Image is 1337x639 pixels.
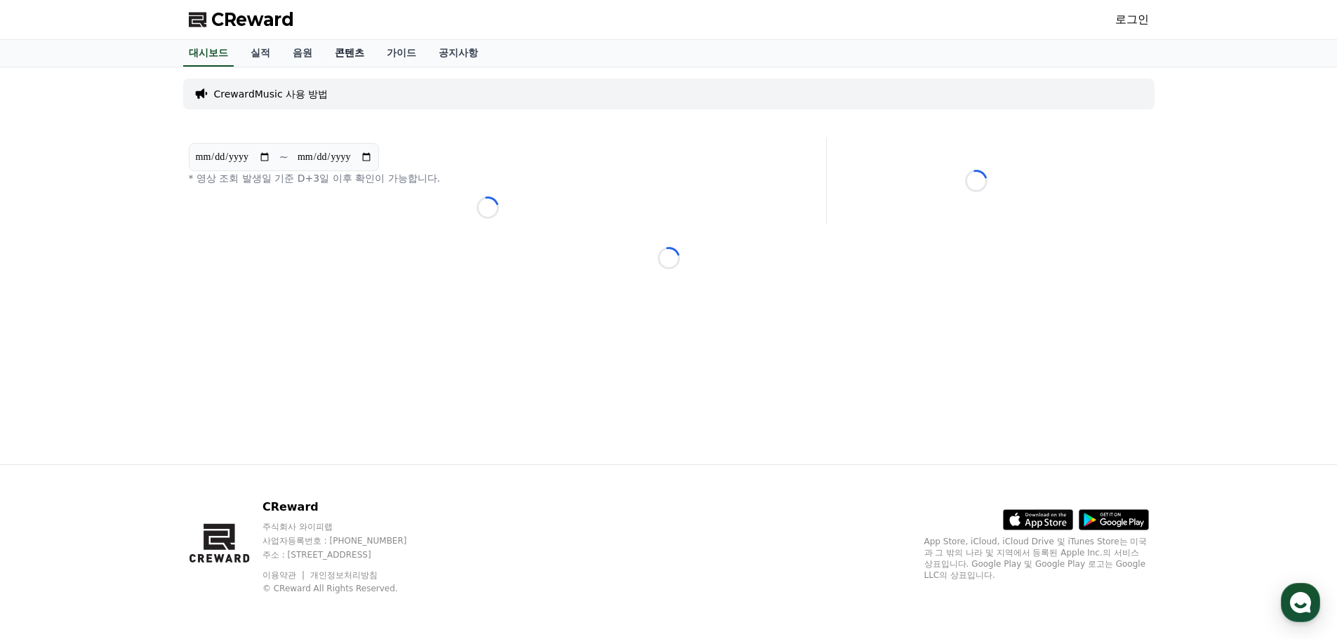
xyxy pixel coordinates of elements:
[181,445,270,480] a: 설정
[279,149,288,166] p: ~
[1115,11,1149,28] a: 로그인
[310,570,378,580] a: 개인정보처리방침
[924,536,1149,581] p: App Store, iCloud, iCloud Drive 및 iTunes Store는 미국과 그 밖의 나라 및 지역에서 등록된 Apple Inc.의 서비스 상표입니다. Goo...
[262,583,434,594] p: © CReward All Rights Reserved.
[217,466,234,477] span: 설정
[281,40,324,67] a: 음원
[262,549,434,560] p: 주소 : [STREET_ADDRESS]
[262,535,434,546] p: 사업자등록번호 : [PHONE_NUMBER]
[375,40,427,67] a: 가이드
[324,40,375,67] a: 콘텐츠
[211,8,294,31] span: CReward
[189,171,787,185] p: * 영상 조회 발생일 기준 D+3일 이후 확인이 가능합니다.
[189,8,294,31] a: CReward
[4,445,93,480] a: 홈
[183,40,234,67] a: 대시보드
[239,40,281,67] a: 실적
[93,445,181,480] a: 대화
[128,466,145,478] span: 대화
[262,521,434,532] p: 주식회사 와이피랩
[44,466,53,477] span: 홈
[427,40,489,67] a: 공지사항
[262,499,434,516] p: CReward
[262,570,307,580] a: 이용약관
[214,87,328,101] a: CrewardMusic 사용 방법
